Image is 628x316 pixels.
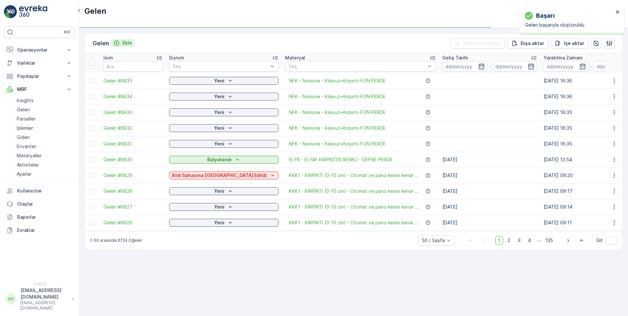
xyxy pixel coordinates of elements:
a: KKK1 - KIRPINTI (0-10 cm) - Otomat ve pano kesim kenar ... [289,188,419,194]
p: Yeni [214,188,224,194]
td: [DATE] [439,152,540,168]
span: Gelen #6831 [103,141,163,147]
div: Toggle Row Selected [90,157,95,162]
p: MRF [17,86,62,93]
p: Yeni [214,78,224,84]
p: 1-50 arasında 6724 Öğeler [90,238,142,243]
span: 135 [542,236,556,245]
a: NFK - Numune - Kılavuz+Kırpıntı-FON PERDE [289,93,386,100]
a: Gelen #6835 [103,78,163,84]
span: v 1.52.2 [4,282,75,286]
button: MRF [4,83,75,96]
a: Gelen #6828 [103,188,163,194]
a: Materyaller [14,151,75,160]
a: NFK - Numune - Kılavuz+Kırpıntı-FON PERDE [289,78,386,84]
p: - [590,62,592,70]
td: [DATE] [439,183,540,199]
div: Toggle Row Selected [90,78,95,83]
a: Gelen #6826 [103,219,163,226]
input: dd/mm/yyyy [544,61,589,72]
p: başarı [536,11,555,20]
button: Yeni [169,219,279,227]
a: Insights [14,96,75,105]
p: Raporlar [17,214,72,220]
a: İşlemler [14,124,75,133]
p: - [489,62,491,70]
button: Yeni [169,124,279,132]
input: dd/mm/yyyy [442,61,487,72]
button: Yeni [169,93,279,101]
input: dd/mm/yyyy [492,61,537,72]
span: NFK - Numune - Kılavuz+Kırpıntı-FON PERDE [289,141,386,147]
p: Seç [173,63,268,70]
p: Aktiviteler [17,162,39,168]
p: Paydaşlar [17,73,62,79]
p: Geliş Tarihi [442,55,468,61]
a: Gelen #6827 [103,204,163,210]
button: Yeni [169,108,279,116]
p: Yaratılma Zamanı [544,55,583,61]
a: KKK1 - KIRPINTI (0-10 cm) - Otomat ve pano kesim kenar ... [289,172,419,179]
a: Gelen #6834 [103,93,163,100]
p: Envanter [17,143,36,150]
td: [DATE] [439,168,540,183]
p: ⌘B [64,30,70,35]
img: logo_light-DOdMpM7g.png [19,5,47,18]
button: Balyalandı [169,156,279,164]
p: Yeni [214,109,224,116]
button: İçe aktar [551,38,588,49]
p: [EMAIL_ADDRESS][DOMAIN_NAME] [20,287,68,300]
a: Evraklar [4,224,75,237]
a: KKK1 - KIRPINTI (0-10 cm) - Otomat ve pano kesim kenar ... [289,204,419,210]
a: Gelen #6830 [103,156,163,163]
a: Ayarlar [14,169,75,179]
p: İşlemler [17,125,33,131]
p: Durum [169,55,184,61]
p: Giden [17,134,30,141]
div: Toggle Row Selected [90,189,95,194]
p: Atık Sahasına [GEOGRAPHIC_DATA] Edildi [172,172,267,179]
button: Ekle [111,39,135,47]
p: Yeni [214,93,224,100]
a: Raporlar [4,211,75,224]
p: Seç [289,63,426,70]
p: Yeni [214,141,224,147]
a: KKK1 - KIRPINTI (0-10 cm) - Otomat ve pano kesim kenar ... [289,219,419,226]
a: NFK - Numune - Kılavuz+Kırpıntı-FON PERDE [289,109,386,116]
div: Toggle Row Selected [90,94,95,99]
span: 4 [525,236,534,245]
p: İsim [103,55,113,61]
p: ... [537,236,541,245]
p: Materyaller [17,152,42,159]
a: Gelen #6829 [103,172,163,179]
a: Gelen #6832 [103,125,163,131]
p: Ayarlar [17,171,32,177]
a: NFK - Numune - Kılavuz+Kırpıntı-FON PERDE [289,125,386,131]
p: Yeni [214,125,224,131]
a: Envanter [14,142,75,151]
p: Gelen [17,106,30,113]
div: Toggle Row Selected [90,110,95,115]
p: Parseller [17,116,36,122]
p: Ekle [123,40,132,46]
p: Gelen başarıyla oluşturuldu [525,22,614,28]
span: 3 [515,236,524,245]
p: Insights [17,97,34,104]
p: Varlıklar [17,60,62,66]
p: Yeni [214,219,224,226]
a: Olaylar [4,197,75,211]
a: Gelen #6833 [103,109,163,116]
td: [DATE] [439,199,540,215]
span: ELYR - ELYAF KIRPINTISI RENKLİ - DEFNE PERDE [289,156,392,163]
